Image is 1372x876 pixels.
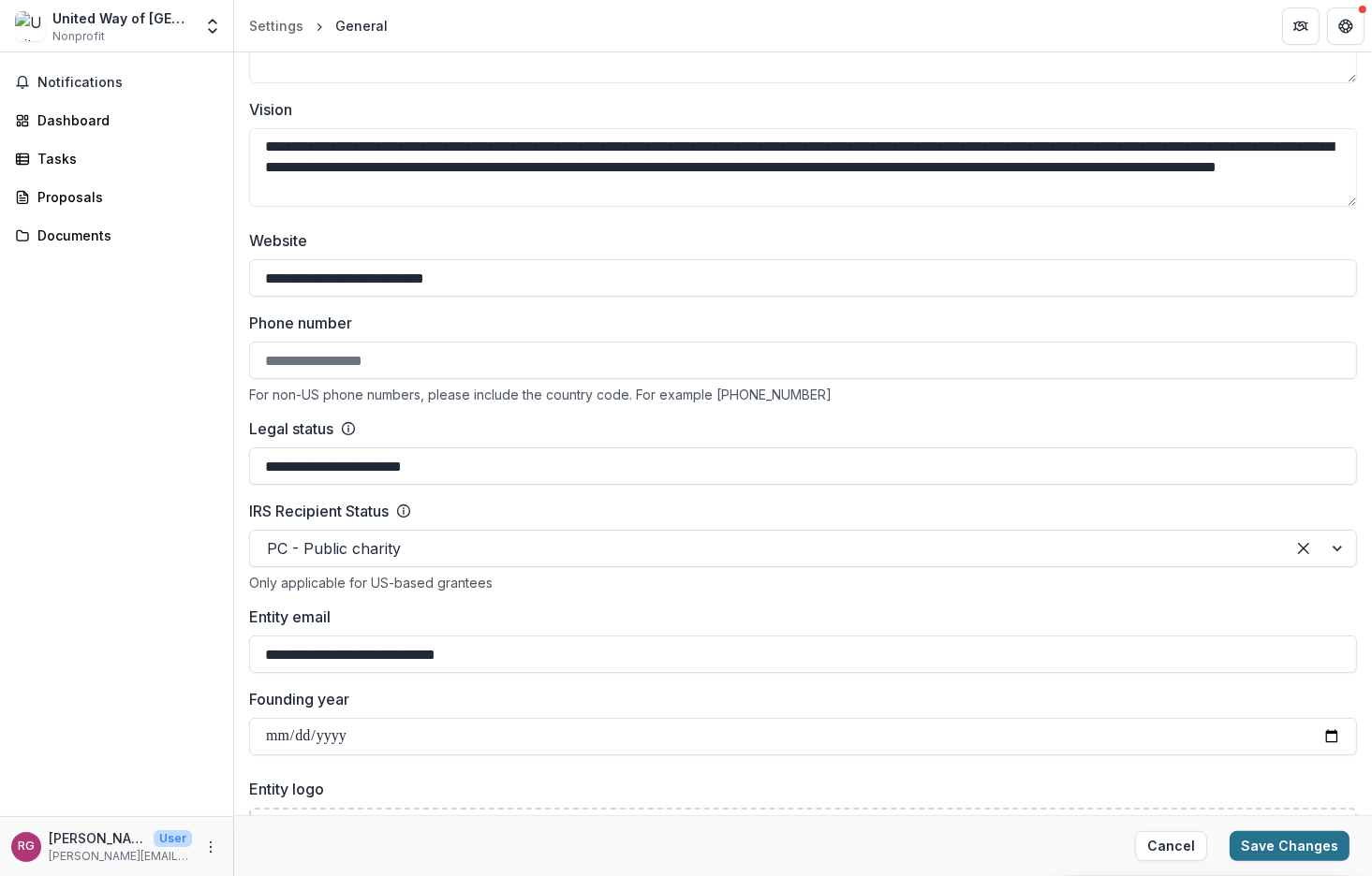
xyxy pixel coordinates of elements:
a: Proposals [7,182,226,212]
div: Only applicable for US-based grantees [249,575,1357,591]
a: Dashboard [7,105,226,136]
div: Tasks [37,149,211,168]
p: [PERSON_NAME][EMAIL_ADDRESS][PERSON_NAME][DOMAIN_NAME] [49,848,192,865]
button: Cancel [1135,831,1207,861]
label: Entity email [249,606,1346,628]
label: Vision [249,98,1346,121]
label: Phone number [249,312,1346,334]
button: Save Changes [1230,831,1350,861]
a: Tasks [7,143,226,174]
p: [PERSON_NAME] [49,828,146,848]
span: Nonprofit [52,28,105,45]
div: Documents [37,226,211,245]
button: Notifications [7,67,226,97]
div: Clear selected options [1289,533,1319,563]
span: Notifications [37,75,218,91]
label: Legal status [249,417,333,440]
img: United Way of Greater St. Louis [15,11,45,41]
div: Dashboard [37,110,211,130]
div: For non-US phone numbers, please include the country code. For example [PHONE_NUMBER] [249,387,1357,402]
label: IRS Recipient Status [249,500,389,522]
button: More [199,836,222,858]
div: Settings [249,16,303,36]
div: General [335,16,388,36]
label: Entity logo [249,778,1346,800]
button: Get Help [1327,7,1365,45]
p: User [154,830,192,847]
div: Regina Greer [18,840,35,853]
nav: breadcrumb [242,12,395,39]
button: Open entity switcher [199,7,226,45]
div: United Way of [GEOGRAPHIC_DATA][PERSON_NAME] [52,8,192,28]
a: Documents [7,220,226,251]
button: Partners [1282,7,1320,45]
label: Website [249,229,1346,252]
a: Settings [242,12,311,39]
label: Founding year [249,688,1346,710]
div: Proposals [37,187,211,207]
